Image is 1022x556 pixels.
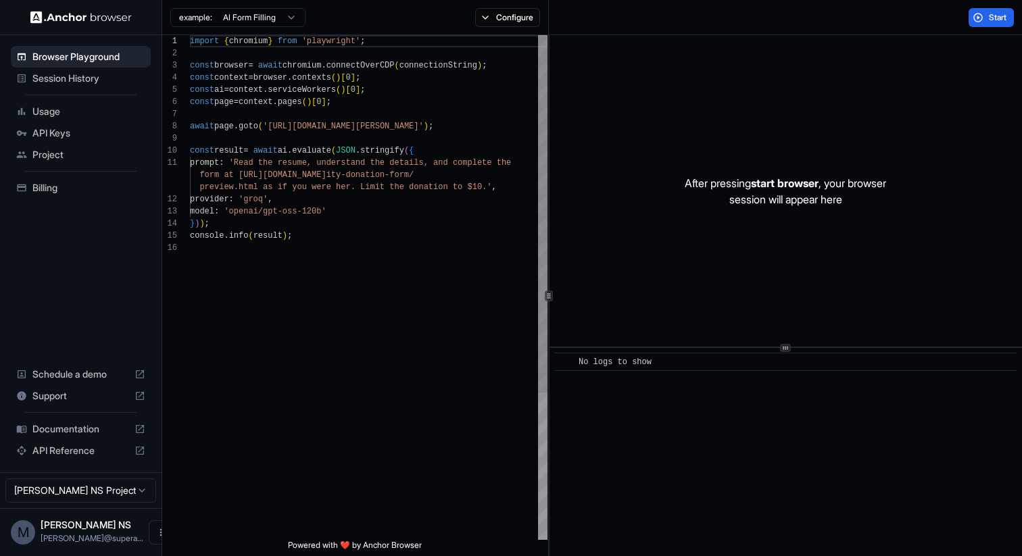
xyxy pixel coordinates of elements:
span: 0 [351,85,356,95]
span: Billing [32,181,145,195]
span: API Keys [32,126,145,140]
span: . [263,85,268,95]
span: const [190,73,214,82]
span: console [190,231,224,241]
span: example: [179,12,212,23]
span: . [287,73,292,82]
div: Billing [11,177,151,199]
div: Session History [11,68,151,89]
span: Browser Playground [32,50,145,64]
span: ] [321,97,326,107]
span: . [287,146,292,155]
span: ) [336,73,341,82]
span: 0 [345,73,350,82]
span: Support [32,389,129,403]
span: . [272,97,277,107]
span: ai [278,146,287,155]
span: chromium [283,61,322,70]
span: Session History [32,72,145,85]
span: ( [336,85,341,95]
span: { [224,36,228,46]
span: import [190,36,219,46]
span: Project [32,148,145,161]
span: ; [356,73,360,82]
span: , [268,195,272,204]
span: ) [477,61,482,70]
span: ​ [562,355,568,369]
span: Schedule a demo [32,368,129,381]
span: Powered with ❤️ by Anchor Browser [288,540,422,556]
div: 8 [162,120,177,132]
span: stringify [360,146,404,155]
span: goto [239,122,258,131]
span: ; [326,97,331,107]
span: form at [URL][DOMAIN_NAME] [199,170,326,180]
span: } [268,36,272,46]
div: 3 [162,59,177,72]
span: [ [345,85,350,95]
span: ( [302,97,307,107]
span: await [190,122,214,131]
span: ; [287,231,292,241]
span: = [224,85,228,95]
span: ] [356,85,360,95]
span: : [219,158,224,168]
div: 2 [162,47,177,59]
span: , [491,182,496,192]
span: ( [258,122,263,131]
span: chromium [229,36,268,46]
div: 15 [162,230,177,242]
div: 16 [162,242,177,254]
span: ; [205,219,210,228]
span: { [409,146,414,155]
span: ( [331,146,336,155]
span: lete the [472,158,512,168]
span: . [234,122,239,131]
div: Browser Playground [11,46,151,68]
span: ; [429,122,433,131]
span: . [321,61,326,70]
span: preview.html as if you were her. Limit the donatio [199,182,443,192]
span: . [356,146,360,155]
span: const [190,97,214,107]
span: JSON [336,146,356,155]
span: result [253,231,283,241]
span: ai [214,85,224,95]
div: Documentation [11,418,151,440]
span: : [214,207,219,216]
span: provider [190,195,229,204]
div: 10 [162,145,177,157]
span: [ [341,73,345,82]
span: ( [395,61,399,70]
span: = [248,73,253,82]
div: M [11,520,35,545]
span: page [214,122,234,131]
div: 7 [162,108,177,120]
div: API Keys [11,122,151,144]
span: ( [331,73,336,82]
span: : [229,195,234,204]
span: . [224,231,228,241]
span: from [278,36,297,46]
span: No logs to show [579,357,652,367]
span: 0 [316,97,321,107]
span: = [248,61,253,70]
div: 6 [162,96,177,108]
button: Configure [475,8,541,27]
span: context [229,85,263,95]
span: } [190,219,195,228]
div: Support [11,385,151,407]
span: ; [360,36,365,46]
span: ( [248,231,253,241]
span: serviceWorkers [268,85,336,95]
span: ) [341,85,345,95]
div: 14 [162,218,177,230]
span: pages [278,97,302,107]
img: Anchor Logo [30,11,132,24]
span: context [239,97,272,107]
span: 'Read the resume, understand the details, and comp [229,158,472,168]
span: info [229,231,249,241]
span: context [214,73,248,82]
p: After pressing , your browser session will appear here [685,175,886,207]
span: 'openai/gpt-oss-120b' [224,207,326,216]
